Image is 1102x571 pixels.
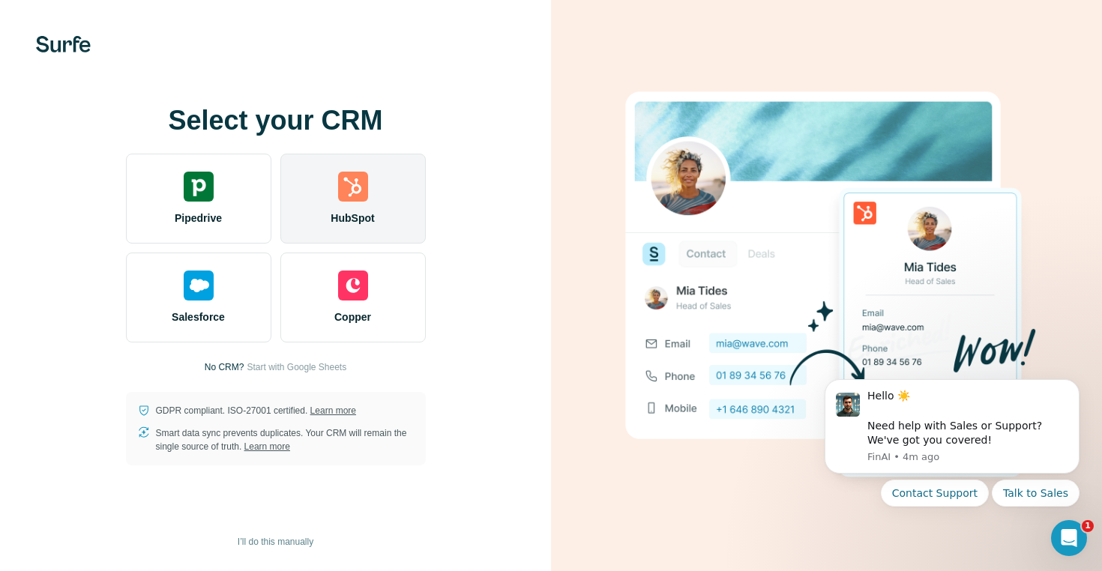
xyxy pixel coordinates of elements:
button: Start with Google Sheets [247,360,346,374]
p: No CRM? [205,360,244,374]
span: HubSpot [331,211,374,226]
p: Smart data sync prevents duplicates. Your CRM will remain the single source of truth. [156,426,414,453]
span: Copper [334,309,371,324]
img: hubspot's logo [338,172,368,202]
img: copper's logo [338,271,368,300]
span: I’ll do this manually [238,535,313,549]
a: Learn more [244,441,290,452]
img: salesforce's logo [184,271,214,300]
p: GDPR compliant. ISO-27001 certified. [156,404,356,417]
iframe: Intercom live chat [1051,520,1087,556]
a: Learn more [310,405,356,416]
img: pipedrive's logo [184,172,214,202]
span: Salesforce [172,309,225,324]
iframe: Intercom notifications message [802,360,1102,564]
h1: Select your CRM [126,106,426,136]
img: HUBSPOT image [617,68,1037,503]
span: 1 [1082,520,1094,532]
span: Pipedrive [175,211,222,226]
button: I’ll do this manually [227,531,324,553]
img: Surfe's logo [36,36,91,52]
